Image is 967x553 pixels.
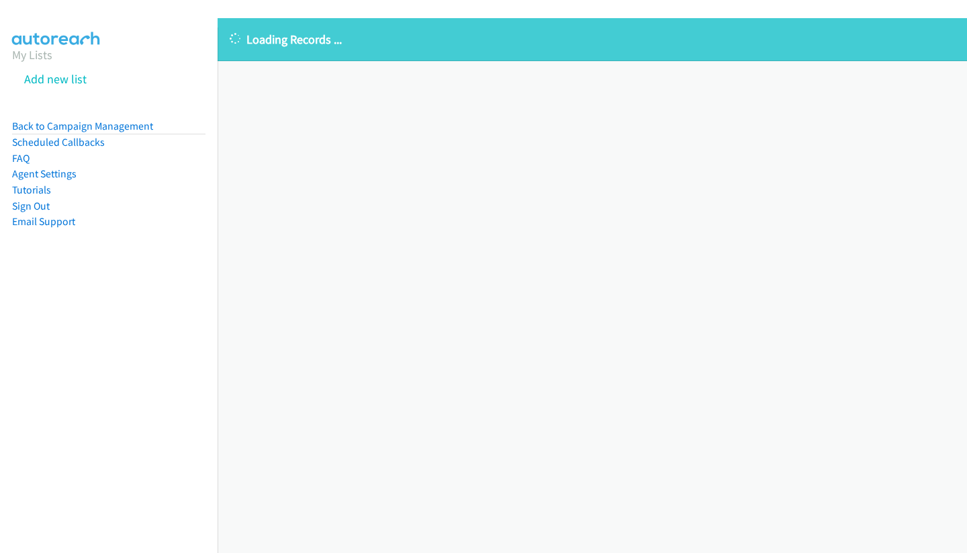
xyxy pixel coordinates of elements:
[12,183,51,196] a: Tutorials
[230,30,955,48] p: Loading Records ...
[12,167,77,180] a: Agent Settings
[12,200,50,212] a: Sign Out
[12,136,105,148] a: Scheduled Callbacks
[12,120,153,132] a: Back to Campaign Management
[24,71,87,87] a: Add new list
[12,152,30,165] a: FAQ
[12,47,52,62] a: My Lists
[12,215,75,228] a: Email Support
